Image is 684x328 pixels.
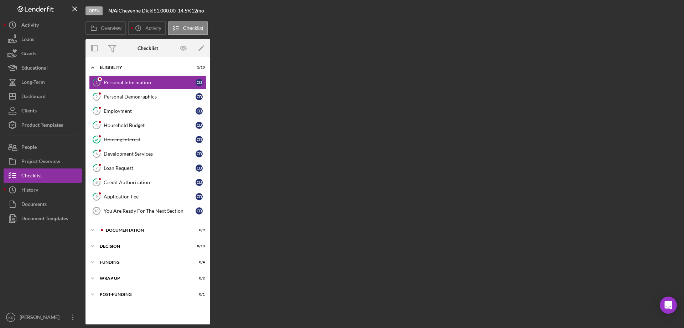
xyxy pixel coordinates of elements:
[95,80,98,85] tspan: 1
[145,25,161,31] label: Activity
[89,118,207,132] a: 4Household BudgetCD
[21,168,42,185] div: Checklist
[95,194,98,199] tspan: 9
[89,90,207,104] a: 2Personal DemographicsCD
[89,161,207,175] a: 7Loan RequestCD
[191,8,204,14] div: 12 mo
[101,25,121,31] label: Overview
[95,123,98,127] tspan: 4
[89,104,207,118] a: 3EmploymentCD
[196,122,203,129] div: C D
[21,140,37,156] div: People
[196,107,203,115] div: C D
[95,151,98,156] tspan: 6
[4,197,82,211] a: Documents
[183,25,203,31] label: Checklist
[4,211,82,226] button: Document Templates
[104,108,196,114] div: Employment
[94,209,98,213] tspan: 10
[104,137,196,142] div: Housing Interest
[196,150,203,157] div: C D
[192,292,205,297] div: 0 / 1
[4,140,82,154] button: People
[95,166,98,170] tspan: 7
[104,122,196,128] div: Household Budget
[104,208,196,214] div: You Are Ready For The Next Section
[4,104,82,118] button: Clients
[21,118,63,134] div: Product Templates
[660,297,677,314] div: Open Intercom Messenger
[108,8,119,14] div: |
[196,136,203,143] div: C D
[89,204,207,218] a: 10You Are Ready For The Next SectionCD
[21,32,34,48] div: Loans
[21,75,45,91] div: Long-Term
[21,18,39,34] div: Activity
[4,154,82,168] button: Project Overview
[196,165,203,172] div: C D
[4,61,82,75] button: Educational
[119,8,154,14] div: Cheyenne Dick |
[192,228,205,232] div: 0 / 9
[100,65,187,70] div: Eligiblity
[4,46,82,61] button: Grants
[192,276,205,281] div: 0 / 2
[196,79,203,86] div: C D
[85,21,126,35] button: Overview
[4,32,82,46] button: Loans
[21,61,48,77] div: Educational
[104,194,196,200] div: Application Fee
[21,89,46,105] div: Dashboard
[138,45,158,51] div: Checklist
[89,75,207,90] a: 1Personal InformationCD
[4,89,82,104] button: Dashboard
[95,180,98,185] tspan: 8
[196,93,203,100] div: C D
[108,7,117,14] b: N/A
[4,18,82,32] a: Activity
[128,21,166,35] button: Activity
[21,154,60,170] div: Project Overview
[85,6,103,15] div: Open
[9,316,13,319] text: KS
[4,118,82,132] button: Product Templates
[4,168,82,183] button: Checklist
[21,211,68,227] div: Document Templates
[4,183,82,197] button: History
[89,147,207,161] a: 6Development ServicesCD
[104,80,196,85] div: Personal Information
[89,132,207,147] a: Housing InterestCD
[192,260,205,264] div: 0 / 4
[100,260,187,264] div: Funding
[100,244,187,248] div: Decision
[192,65,205,70] div: 1 / 10
[104,151,196,157] div: Development Services
[89,175,207,190] a: 8Credit AuthorizationCD
[106,228,187,232] div: Documentation
[89,190,207,204] a: 9Application FeeCD
[104,165,196,171] div: Loan Request
[4,310,82,324] button: KS[PERSON_NAME]
[21,46,36,62] div: Grants
[154,8,178,14] div: $1,000.00
[196,193,203,200] div: C D
[100,292,187,297] div: Post-Funding
[192,244,205,248] div: 0 / 10
[196,207,203,215] div: C D
[4,75,82,89] button: Long-Term
[168,21,208,35] button: Checklist
[196,179,203,186] div: C D
[21,197,47,213] div: Documents
[178,8,191,14] div: 14.5 %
